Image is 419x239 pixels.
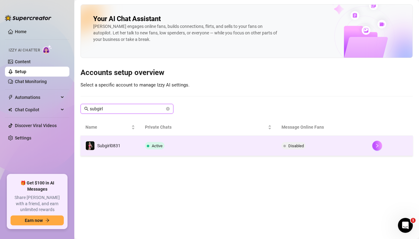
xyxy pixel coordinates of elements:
span: Active [152,144,163,148]
a: Settings [15,135,31,140]
span: arrow-right [45,218,50,223]
button: close-circle [166,107,170,111]
span: Automations [15,92,59,102]
span: Select a specific account to manage Izzy AI settings. [81,82,190,88]
span: Disabled [288,144,304,148]
span: right [375,144,379,148]
span: thunderbolt [8,95,13,100]
span: Chat Copilot [15,105,59,115]
span: Subgirl0831 [97,143,120,148]
img: logo-BBDzfeDw.svg [5,15,51,21]
a: Setup [15,69,26,74]
img: Chat Copilot [8,108,12,112]
a: Chat Monitoring [15,79,47,84]
span: 🎁 Get $100 in AI Messages [11,180,64,192]
h2: Your AI Chat Assistant [93,15,161,23]
a: Home [15,29,27,34]
input: Search account [90,105,165,112]
img: Subgirl0831 [86,141,94,150]
span: search [84,107,89,111]
img: AI Chatter [42,45,52,54]
span: Share [PERSON_NAME] with a friend, and earn unlimited rewards [11,195,64,213]
button: Earn nowarrow-right [11,215,64,225]
span: Earn now [25,218,43,223]
iframe: Intercom live chat [398,218,413,233]
span: Izzy AI Chatter [9,47,40,53]
h3: Accounts setup overview [81,68,413,78]
span: 1 [411,218,416,223]
span: Name [85,124,130,131]
th: Name [81,119,140,136]
button: right [372,141,382,151]
a: Discover Viral Videos [15,123,57,128]
th: Message Online Fans [277,119,368,136]
th: Private Chats [140,119,276,136]
span: Private Chats [145,124,266,131]
div: [PERSON_NAME] engages online fans, builds connections, flirts, and sells to your fans on autopilo... [93,23,279,43]
a: Content [15,59,31,64]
